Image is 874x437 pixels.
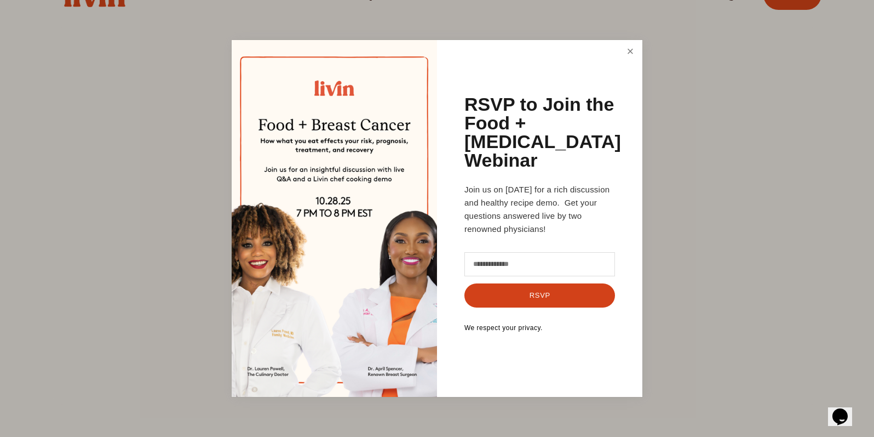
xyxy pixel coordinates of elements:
iframe: chat widget [828,393,863,426]
h1: RSVP to Join the Food + [MEDICAL_DATA] Webinar [464,95,621,169]
p: Join us on [DATE] for a rich discussion and healthy recipe demo. Get your questions answered live... [464,183,615,236]
a: Close [620,42,641,62]
p: We respect your privacy. [464,324,615,333]
span: RSVP [530,291,550,299]
button: RSVP [464,283,615,308]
